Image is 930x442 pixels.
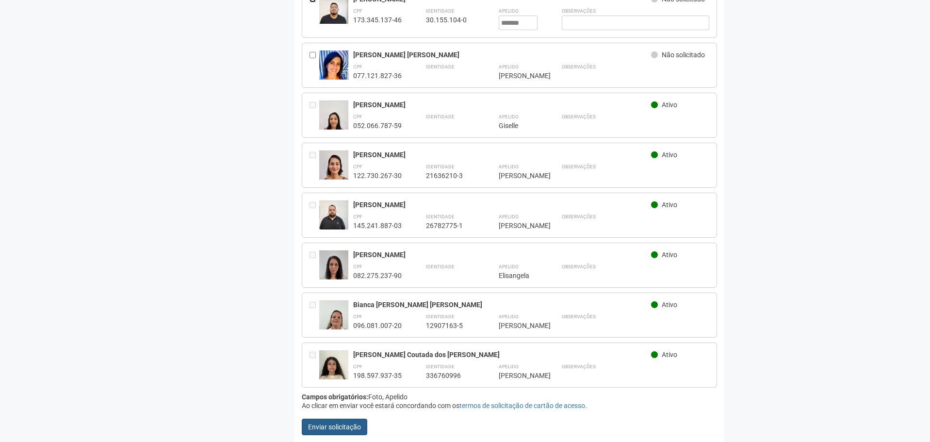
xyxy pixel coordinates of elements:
[426,264,455,269] strong: Identidade
[662,251,677,259] span: Ativo
[353,50,652,59] div: [PERSON_NAME] [PERSON_NAME]
[499,364,519,369] strong: Apelido
[426,114,455,119] strong: Identidade
[562,314,596,319] strong: Observações
[426,364,455,369] strong: Identidade
[662,101,677,109] span: Ativo
[499,214,519,219] strong: Apelido
[319,150,348,189] img: user.jpg
[302,393,718,401] div: Foto, Apelido
[310,150,319,180] div: Entre em contato com a Aministração para solicitar o cancelamento ou 2a via
[662,51,705,59] span: Não solicitado
[353,71,402,80] div: 077.121.827-36
[459,402,585,409] a: termos de solicitação de cartão de acesso
[302,419,367,435] button: Enviar solicitação
[426,221,474,230] div: 26782775-1
[426,171,474,180] div: 21636210-3
[426,164,455,169] strong: Identidade
[499,321,538,330] div: [PERSON_NAME]
[662,351,677,359] span: Ativo
[562,114,596,119] strong: Observações
[353,221,402,230] div: 145.241.887-03
[562,214,596,219] strong: Observações
[353,16,402,24] div: 173.345.137-46
[499,171,538,180] div: [PERSON_NAME]
[353,250,652,259] div: [PERSON_NAME]
[319,100,348,139] img: user.jpg
[499,8,519,14] strong: Apelido
[426,214,455,219] strong: Identidade
[426,8,455,14] strong: Identidade
[353,314,362,319] strong: CPF
[499,271,538,280] div: Elisangela
[426,371,474,380] div: 336760996
[353,364,362,369] strong: CPF
[353,214,362,219] strong: CPF
[353,171,402,180] div: 122.730.267-30
[426,314,455,319] strong: Identidade
[426,16,474,24] div: 30.155.104-0
[499,371,538,380] div: [PERSON_NAME]
[499,264,519,269] strong: Apelido
[662,151,677,159] span: Ativo
[302,393,368,401] strong: Campos obrigatórios:
[319,200,348,229] img: user.jpg
[310,350,319,380] div: Entre em contato com a Aministração para solicitar o cancelamento ou 2a via
[562,364,596,369] strong: Observações
[310,250,319,280] div: Entre em contato com a Aministração para solicitar o cancelamento ou 2a via
[353,200,652,209] div: [PERSON_NAME]
[499,221,538,230] div: [PERSON_NAME]
[353,350,652,359] div: [PERSON_NAME] Coutada dos [PERSON_NAME]
[353,121,402,130] div: 052.066.787-59
[353,114,362,119] strong: CPF
[353,100,652,109] div: [PERSON_NAME]
[353,321,402,330] div: 096.081.007-20
[562,8,596,14] strong: Observações
[310,200,319,230] div: Entre em contato com a Aministração para solicitar o cancelamento ou 2a via
[562,264,596,269] strong: Observações
[353,264,362,269] strong: CPF
[662,201,677,209] span: Ativo
[319,250,348,289] img: user.jpg
[499,314,519,319] strong: Apelido
[353,8,362,14] strong: CPF
[353,150,652,159] div: [PERSON_NAME]
[353,300,652,309] div: Bianca [PERSON_NAME] [PERSON_NAME]
[499,71,538,80] div: [PERSON_NAME]
[426,64,455,69] strong: Identidade
[562,64,596,69] strong: Observações
[499,121,538,130] div: Giselle
[499,164,519,169] strong: Apelido
[499,114,519,119] strong: Apelido
[353,164,362,169] strong: CPF
[662,301,677,309] span: Ativo
[310,300,319,330] div: Entre em contato com a Aministração para solicitar o cancelamento ou 2a via
[353,64,362,69] strong: CPF
[562,164,596,169] strong: Observações
[426,321,474,330] div: 12907163-5
[302,401,718,410] div: Ao clicar em enviar você estará concordando com os .
[319,350,348,384] img: user.jpg
[499,64,519,69] strong: Apelido
[353,271,402,280] div: 082.275.237-90
[310,100,319,130] div: Entre em contato com a Aministração para solicitar o cancelamento ou 2a via
[353,371,402,380] div: 198.597.937-35
[319,300,348,335] img: user.jpg
[319,50,348,82] img: user.jpg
